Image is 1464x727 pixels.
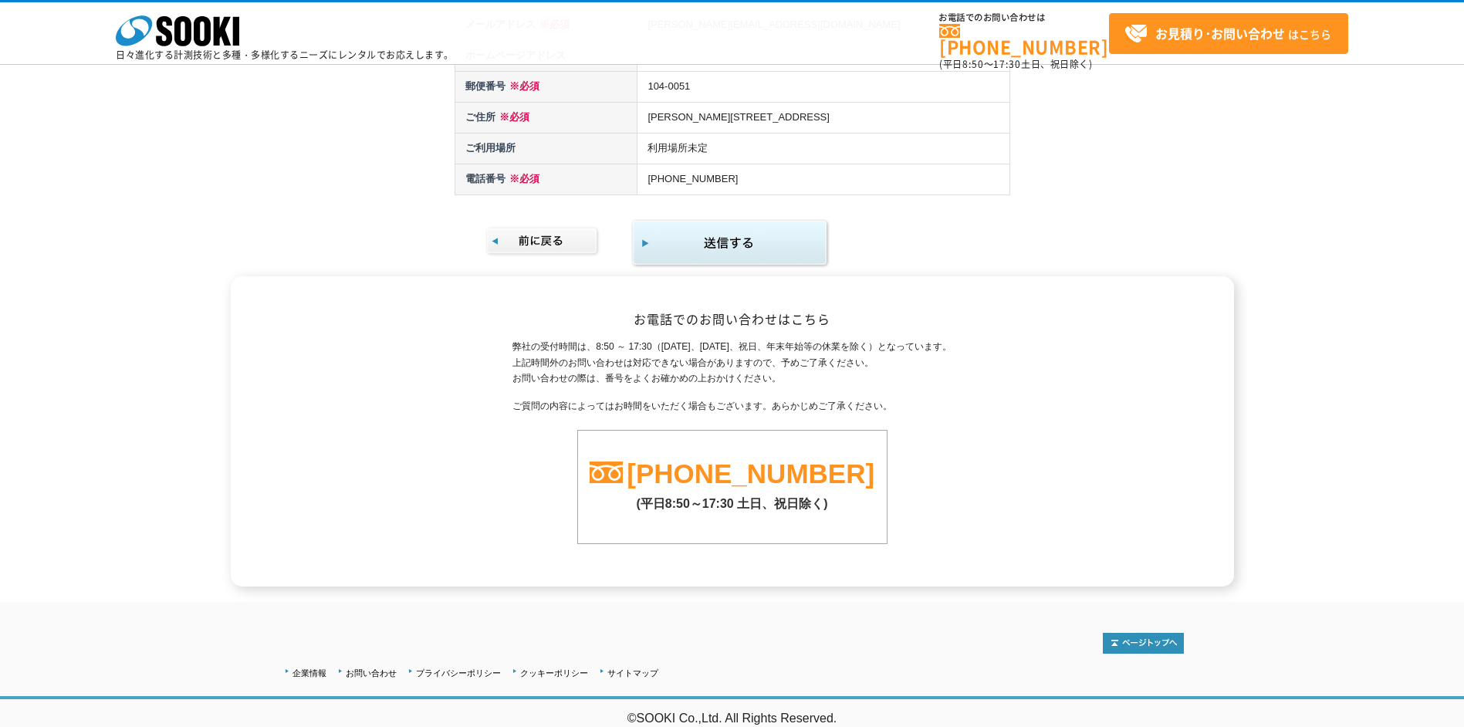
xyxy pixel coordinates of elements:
[1124,22,1331,46] span: はこちら
[631,218,830,269] img: 同意して内容の確認画面へ
[455,72,637,103] th: 郵便番号
[346,668,397,678] a: お問い合わせ
[627,458,874,489] a: [PHONE_NUMBER]
[495,111,529,123] span: ※必須
[416,668,501,678] a: プライバシーポリシー
[1109,13,1348,54] a: お見積り･お問い合わせはこちら
[455,102,637,133] th: ご住所
[512,339,952,387] p: 弊社の受付時間は、8:50 ～ 17:30（[DATE]、[DATE]、祝日、年末年始等の休業を除く）となっています。 上記時間外のお問い合わせは対応できない場合がありますので、予めご了承くださ...
[637,164,1009,194] td: [PHONE_NUMBER]
[607,668,658,678] a: サイトマップ
[1155,24,1285,42] strong: お見積り･お問い合わせ
[520,668,588,678] a: クッキーポリシー
[281,311,1184,327] h2: お電話でのお問い合わせはこちら
[485,226,600,256] img: 前に戻る
[455,133,637,164] th: ご利用場所
[637,102,1009,133] td: [PERSON_NAME][STREET_ADDRESS]
[455,164,637,194] th: 電話番号
[512,398,952,414] p: ご質問の内容によってはお時間をいただく場合もございます。あらかじめご了承ください。
[939,13,1109,22] span: お電話でのお問い合わせは
[939,24,1109,56] a: [PHONE_NUMBER]
[505,173,539,184] span: ※必須
[637,133,1009,164] td: 利用場所未定
[505,80,539,92] span: ※必須
[1103,633,1184,654] img: トップページへ
[939,57,1092,71] span: (平日 ～ 土日、祝日除く)
[962,57,984,71] span: 8:50
[637,72,1009,103] td: 104-0051
[116,50,454,59] p: 日々進化する計測技術と多種・多様化するニーズにレンタルでお応えします。
[993,57,1021,71] span: 17:30
[292,668,326,678] a: 企業情報
[578,489,887,512] p: (平日8:50～17:30 土日、祝日除く)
